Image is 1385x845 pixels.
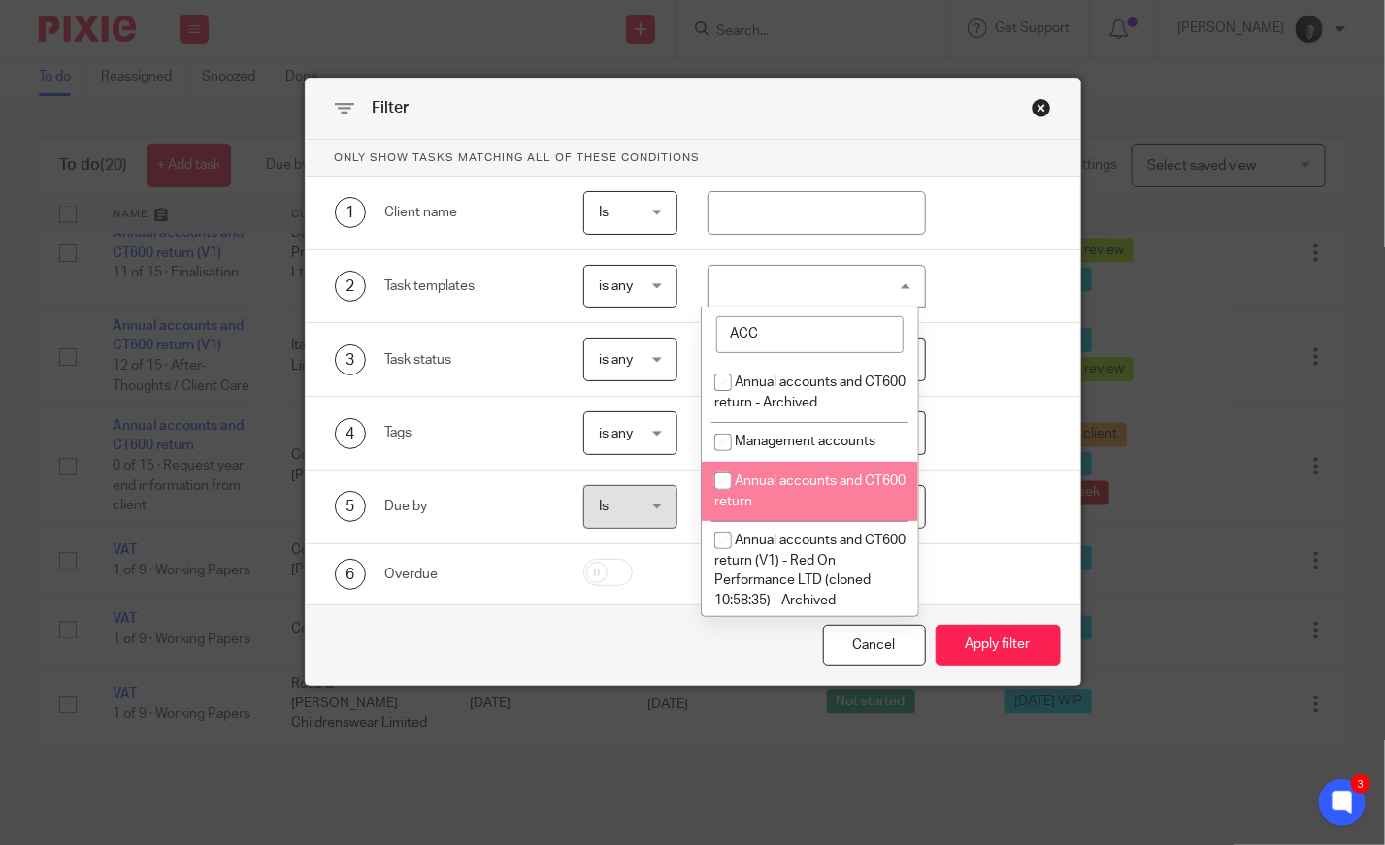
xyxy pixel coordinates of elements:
div: 1 [335,197,366,228]
span: Annual accounts and CT600 return [714,474,906,508]
span: Annual accounts and CT600 return - Archived [714,375,906,409]
div: 2 [335,271,366,302]
div: 6 [335,559,366,590]
div: 3 [1351,774,1370,794]
span: Is [599,500,609,513]
span: is any [599,353,633,367]
div: Task status [385,350,553,370]
span: is any [599,427,633,440]
div: Close this dialog window [1032,98,1051,117]
span: Is [599,206,609,219]
span: Management accounts [735,435,875,448]
div: Close this dialog window [823,625,926,666]
span: Filter [373,100,410,115]
div: 3 [335,344,366,375]
div: 5 [335,491,366,522]
div: 4 [335,418,366,449]
div: Due by [385,497,553,516]
div: Overdue [385,565,553,584]
span: is any [599,279,633,293]
div: Task templates [385,276,553,296]
span: Annual accounts and CT600 return (V1) - Red On Performance LTD (cloned 10:58:35) - Archived [714,534,906,607]
input: Search options... [716,316,904,353]
button: Apply filter [936,625,1061,666]
div: Tags [385,423,553,442]
p: Only show tasks matching all of these conditions [306,140,1080,177]
div: Client name [385,203,553,222]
